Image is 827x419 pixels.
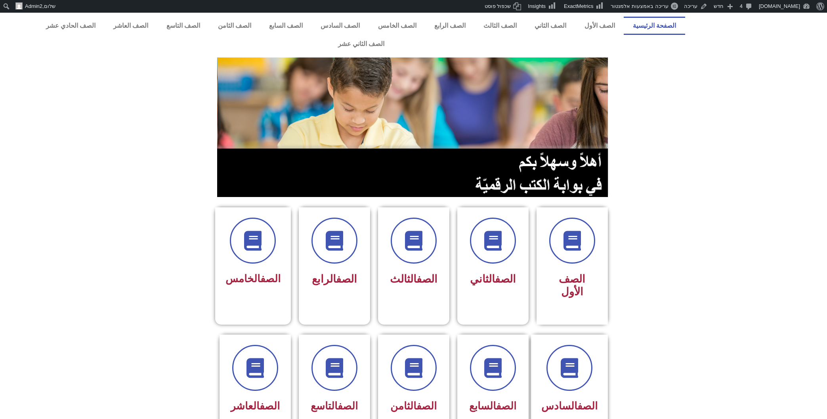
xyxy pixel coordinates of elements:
[495,273,516,285] a: الصف
[312,273,357,285] span: الرابع
[260,273,281,285] a: الصف
[469,400,516,412] span: السابع
[157,17,209,35] a: الصف التاسع
[225,273,281,285] span: الخامس
[390,273,437,285] span: الثالث
[312,17,369,35] a: الصف السادس
[541,400,598,412] span: السادس
[25,3,42,9] span: Admin2
[624,17,685,35] a: الصفحة الرئيسية
[470,273,516,285] span: الثاني
[475,17,526,35] a: الصف الثالث
[37,17,105,35] a: الصف الحادي عشر
[369,17,425,35] a: الصف الخامس
[338,400,358,412] a: الصف
[231,400,280,412] span: العاشر
[526,17,575,35] a: الصف الثاني
[425,17,474,35] a: الصف الرابع
[37,35,685,53] a: الصف الثاني عشر
[564,3,593,9] span: ExactMetrics
[611,3,668,9] span: עריכה באמצעות אלמנטור
[209,17,260,35] a: الصف الثامن
[260,400,280,412] a: الصف
[311,400,358,412] span: التاسع
[390,400,437,412] span: الثامن
[416,400,437,412] a: الصف
[559,273,585,298] span: الصف الأول
[496,400,516,412] a: الصف
[105,17,157,35] a: الصف العاشر
[416,273,437,285] a: الصف
[528,3,546,9] span: Insights
[575,17,624,35] a: الصف الأول
[577,400,598,412] a: الصف
[336,273,357,285] a: الصف
[260,17,312,35] a: الصف السابع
